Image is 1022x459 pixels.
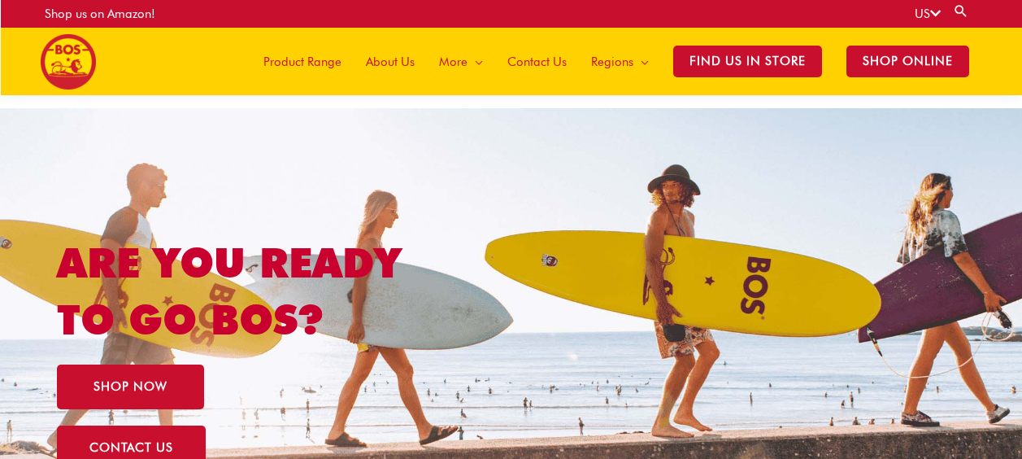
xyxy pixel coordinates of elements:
span: Contact Us [507,37,567,86]
a: Product Range [251,28,354,95]
a: SHOP NOW [57,365,204,409]
span: About Us [366,37,415,86]
a: SHOP ONLINE [834,28,981,95]
span: Regions [591,37,633,86]
span: SHOP ONLINE [846,46,969,77]
a: About Us [354,28,427,95]
a: Search button [953,3,969,19]
span: SHOP NOW [94,381,167,393]
span: More [439,37,468,86]
img: BOS United States [41,34,96,90]
h1: ARE YOU READY TO GO BOS? [57,234,468,348]
nav: Site Navigation [239,28,981,95]
span: Product Range [263,37,341,86]
a: More [427,28,495,95]
span: Find Us in Store [673,46,822,77]
a: Find Us in Store [661,28,834,95]
a: US [915,7,941,21]
a: Regions [579,28,661,95]
a: Contact Us [495,28,579,95]
span: CONTACT US [89,442,173,454]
